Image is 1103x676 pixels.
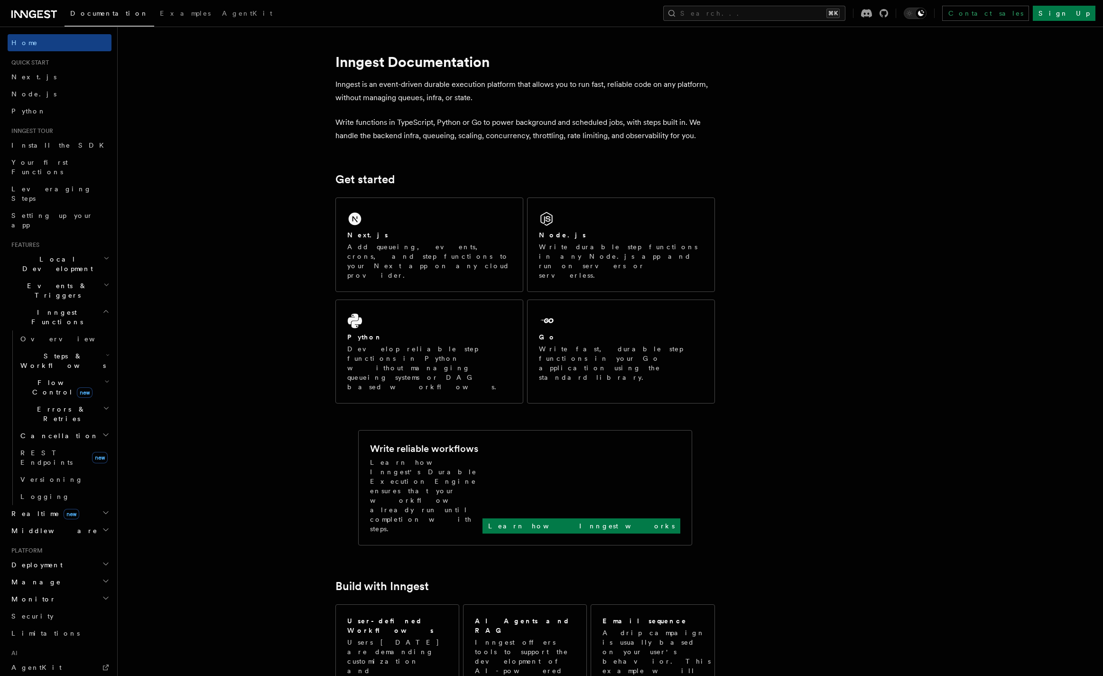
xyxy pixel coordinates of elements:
[11,212,93,229] span: Setting up your app
[8,591,111,608] button: Monitor
[77,387,93,398] span: new
[64,509,79,519] span: new
[160,9,211,17] span: Examples
[17,431,99,441] span: Cancellation
[370,458,482,534] p: Learn how Inngest's Durable Execution Engine ensures that your workflow already run until complet...
[8,594,56,604] span: Monitor
[335,116,715,142] p: Write functions in TypeScript, Python or Go to power background and scheduled jobs, with steps bu...
[8,103,111,120] a: Python
[527,300,715,404] a: GoWrite fast, durable step functions in your Go application using the standard library.
[8,659,111,676] a: AgentKit
[17,427,111,444] button: Cancellation
[17,374,111,401] button: Flow Controlnew
[17,378,104,397] span: Flow Control
[482,518,680,534] a: Learn how Inngest works
[8,154,111,180] a: Your first Functions
[8,241,39,249] span: Features
[92,452,108,463] span: new
[17,351,106,370] span: Steps & Workflows
[8,547,43,554] span: Platform
[11,159,68,176] span: Your first Functions
[8,509,79,518] span: Realtime
[335,78,715,104] p: Inngest is an event-driven durable execution platform that allows you to run fast, reliable code ...
[8,560,63,570] span: Deployment
[8,330,111,505] div: Inngest Functions
[8,34,111,51] a: Home
[942,6,1029,21] a: Contact sales
[539,242,703,280] p: Write durable step functions in any Node.js app and run on servers or serverless.
[8,127,53,135] span: Inngest tour
[11,185,92,202] span: Leveraging Steps
[347,344,511,392] p: Develop reliable step functions in Python without managing queueing systems or DAG based workflows.
[17,471,111,488] a: Versioning
[65,3,154,27] a: Documentation
[17,401,111,427] button: Errors & Retries
[347,616,447,635] h2: User-defined Workflows
[70,9,148,17] span: Documentation
[8,649,18,657] span: AI
[335,580,429,593] a: Build with Inngest
[11,73,56,81] span: Next.js
[8,625,111,642] a: Limitations
[602,616,687,626] h2: Email sequence
[20,335,118,343] span: Overview
[17,488,111,505] a: Logging
[663,6,845,21] button: Search...⌘K
[8,251,111,277] button: Local Development
[527,197,715,292] a: Node.jsWrite durable step functions in any Node.js app and run on servers or serverless.
[335,300,523,404] a: PythonDevelop reliable step functions in Python without managing queueing systems or DAG based wo...
[8,522,111,539] button: Middleware
[8,277,111,304] button: Events & Triggers
[20,476,83,483] span: Versioning
[335,173,395,186] a: Get started
[8,137,111,154] a: Install the SDK
[370,442,478,455] h2: Write reliable workflows
[17,347,111,374] button: Steps & Workflows
[11,664,62,671] span: AgentKit
[20,493,70,500] span: Logging
[17,404,103,423] span: Errors & Retries
[539,344,703,382] p: Write fast, durable step functions in your Go application using the standard library.
[222,9,272,17] span: AgentKit
[8,304,111,330] button: Inngest Functions
[216,3,278,26] a: AgentKit
[8,68,111,85] a: Next.js
[8,207,111,234] a: Setting up your app
[11,90,56,98] span: Node.js
[11,629,80,637] span: Limitations
[826,9,840,18] kbd: ⌘K
[20,449,73,466] span: REST Endpoints
[8,308,102,327] span: Inngest Functions
[8,608,111,625] a: Security
[8,573,111,591] button: Manage
[904,8,927,19] button: Toggle dark mode
[475,616,576,635] h2: AI Agents and RAG
[488,521,675,531] p: Learn how Inngest works
[8,526,98,535] span: Middleware
[17,444,111,471] a: REST Endpointsnew
[347,332,382,342] h2: Python
[8,180,111,207] a: Leveraging Steps
[11,38,38,47] span: Home
[17,330,111,347] a: Overview
[8,577,61,587] span: Manage
[11,107,46,115] span: Python
[8,281,103,300] span: Events & Triggers
[11,612,54,620] span: Security
[154,3,216,26] a: Examples
[347,242,511,280] p: Add queueing, events, crons, and step functions to your Next app on any cloud provider.
[8,556,111,573] button: Deployment
[335,53,715,70] h1: Inngest Documentation
[11,141,110,149] span: Install the SDK
[335,197,523,292] a: Next.jsAdd queueing, events, crons, and step functions to your Next app on any cloud provider.
[8,254,103,273] span: Local Development
[1033,6,1095,21] a: Sign Up
[539,230,586,240] h2: Node.js
[8,505,111,522] button: Realtimenew
[8,59,49,66] span: Quick start
[347,230,388,240] h2: Next.js
[8,85,111,103] a: Node.js
[539,332,556,342] h2: Go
